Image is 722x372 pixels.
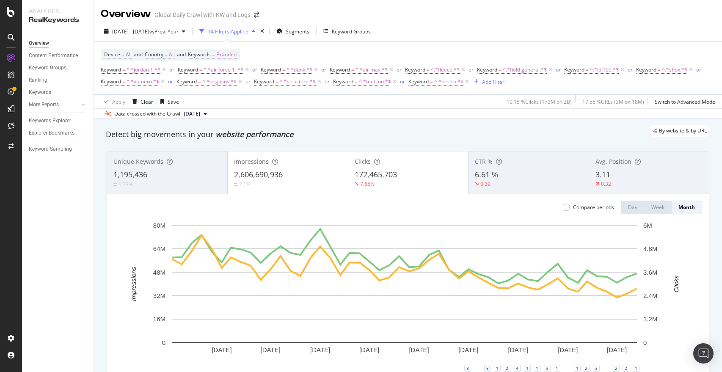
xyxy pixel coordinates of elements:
span: Impressions [234,157,269,165]
span: 2025 Aug. 30th [184,110,200,118]
div: Clear [141,98,153,105]
text: [DATE] [359,346,379,353]
span: Unique Keywords [113,157,163,165]
button: or [252,66,257,74]
text: 1.2M [643,315,657,322]
div: 2 [623,365,629,372]
div: Overview [101,7,151,21]
span: ^.*vomero.*$ [127,76,159,88]
span: Branded [216,49,237,61]
span: Keyword [405,66,425,73]
div: Data crossed with the Crawl [114,110,180,118]
span: = [351,66,354,73]
span: All [169,49,175,61]
div: 7.65% [360,180,375,187]
span: 6.61 % [475,169,498,179]
div: Explorer Bookmarks [29,129,74,138]
a: Keywords [29,88,88,97]
button: or [168,77,173,85]
a: Overview [29,39,88,48]
span: = [165,51,168,58]
span: 1,195,436 [113,169,147,179]
span: By website & by URL [659,128,707,133]
div: or [397,66,402,73]
div: 1 [494,365,501,372]
div: Keyword Groups [29,63,66,72]
div: 17.56 % URLs ( 3M on 18M ) [582,98,644,105]
text: Clicks [672,275,680,292]
span: Keyword [101,78,121,85]
div: 10.15 % Clicks ( 173M on 2B ) [507,98,572,105]
button: Clear [129,95,153,108]
div: Compare periods [573,204,614,211]
button: or [397,66,402,74]
span: 172,465,703 [355,169,397,179]
a: Content Performance [29,51,88,60]
span: ^.*fleece.*$ [431,64,460,76]
text: 6M [643,222,652,229]
text: 80M [153,222,165,229]
span: ^.*pegasus.*$ [202,76,237,88]
div: or [556,66,561,73]
div: or [400,78,405,85]
a: Explorer Bookmarks [29,129,88,138]
span: Clicks [355,157,371,165]
div: Open Intercom Messenger [693,343,714,364]
div: Content Performance [29,51,78,60]
span: Device [104,51,120,58]
button: or [696,66,701,74]
span: = [355,78,358,85]
a: Ranking [29,76,88,85]
text: [DATE] [607,346,627,353]
span: = [199,66,202,73]
button: Save [157,95,179,108]
span: Segments [286,28,309,35]
div: Save [168,98,179,105]
text: 64M [153,245,165,252]
div: 3 [544,365,551,372]
a: Keywords Explorer [29,116,88,125]
span: = [122,78,125,85]
text: 16M [153,315,165,322]
div: or [468,66,474,73]
text: 3.6M [643,269,657,276]
div: Global Daily Crawl with KW and Logs [154,11,251,19]
span: Keyword [564,66,584,73]
div: 3 [593,365,600,372]
text: 0 [643,339,647,346]
button: or [468,66,474,74]
div: 0.39 [480,180,491,187]
text: [DATE] [508,346,528,353]
button: or [628,66,633,74]
div: arrow-right-arrow-left [254,12,259,18]
img: Equal [234,183,237,186]
span: = [212,51,215,58]
span: 2,606,690,936 [234,169,283,179]
img: Equal [113,183,117,186]
span: = [282,66,285,73]
span: = [198,78,201,85]
svg: A chart. [114,221,695,368]
div: Switch to Advanced Mode [655,98,715,105]
text: [DATE] [261,346,281,353]
span: ^.*jordan 1.*$ [127,64,160,76]
button: Week [645,201,672,214]
button: Month [672,201,702,214]
div: 0.73% [118,181,133,188]
button: or [169,66,174,74]
span: ^.*structure.*$ [280,76,316,88]
button: [DATE] - [DATE]vsPrev. Year [101,25,189,38]
span: Country [145,51,163,58]
div: Keyword Sampling [29,145,72,154]
span: = [430,78,433,85]
a: Keyword Groups [29,63,88,72]
div: Ranking [29,76,47,85]
span: ^.*air force 1 .*$ [204,64,243,76]
text: [DATE] [558,346,578,353]
a: More Reports [29,100,79,109]
span: Keyword [261,66,281,73]
span: Keyword [101,66,121,73]
div: Overview [29,39,49,48]
a: Keyword Sampling [29,145,88,154]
